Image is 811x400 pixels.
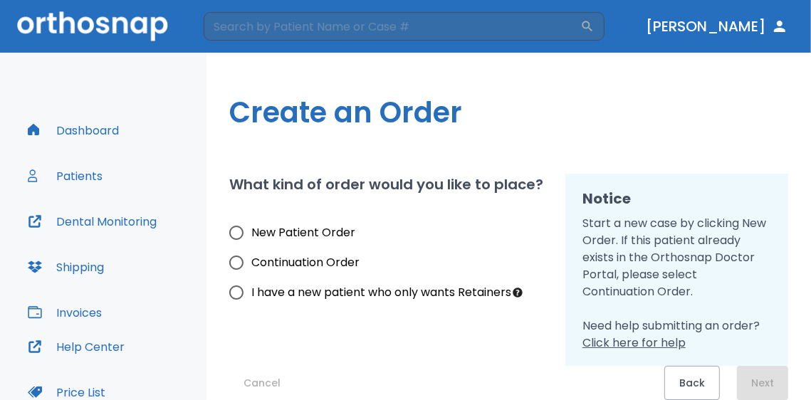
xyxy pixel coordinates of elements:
button: Shipping [19,250,113,284]
span: Continuation Order [251,254,360,271]
span: New Patient Order [251,224,355,241]
button: Dashboard [19,113,127,147]
div: Tooltip anchor [511,286,524,299]
button: Help Center [19,330,133,364]
button: Dental Monitoring [19,204,165,238]
button: Cancel [229,366,295,400]
img: Orthosnap [17,11,168,41]
h2: Notice [582,188,771,209]
button: Invoices [19,295,110,330]
button: Patients [19,159,111,193]
button: [PERSON_NAME] [640,14,794,39]
p: Start a new case by clicking New Order. If this patient already exists in the Orthosnap Doctor Po... [582,215,771,352]
h2: What kind of order would you like to place? [229,174,543,195]
input: Search by Patient Name or Case # [204,12,580,41]
h1: Create an Order [229,91,788,134]
button: Back [664,366,720,400]
span: Click here for help [582,335,686,351]
span: I have a new patient who only wants Retainers [251,284,511,301]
